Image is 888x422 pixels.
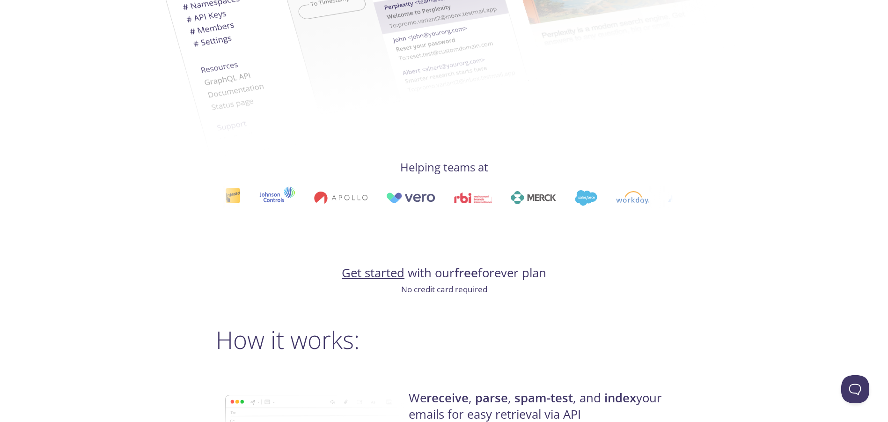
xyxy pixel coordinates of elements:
img: rbi [454,192,492,203]
img: johnsoncontrols [259,186,295,209]
strong: index [604,390,636,406]
p: No credit card required [216,283,673,296]
strong: parse [475,390,508,406]
img: vero [386,192,435,203]
strong: free [455,265,478,281]
img: salesforce [574,190,597,206]
a: Get started [342,265,404,281]
h2: How it works: [216,326,673,354]
img: merck [510,191,556,204]
img: workday [616,191,649,204]
strong: receive [426,390,469,406]
strong: spam-test [514,390,573,406]
iframe: Help Scout Beacon - Open [841,375,869,403]
img: interac [225,188,240,208]
h4: Helping teams at [216,160,673,175]
h4: with our forever plan [216,265,673,281]
img: apollo [314,191,367,204]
